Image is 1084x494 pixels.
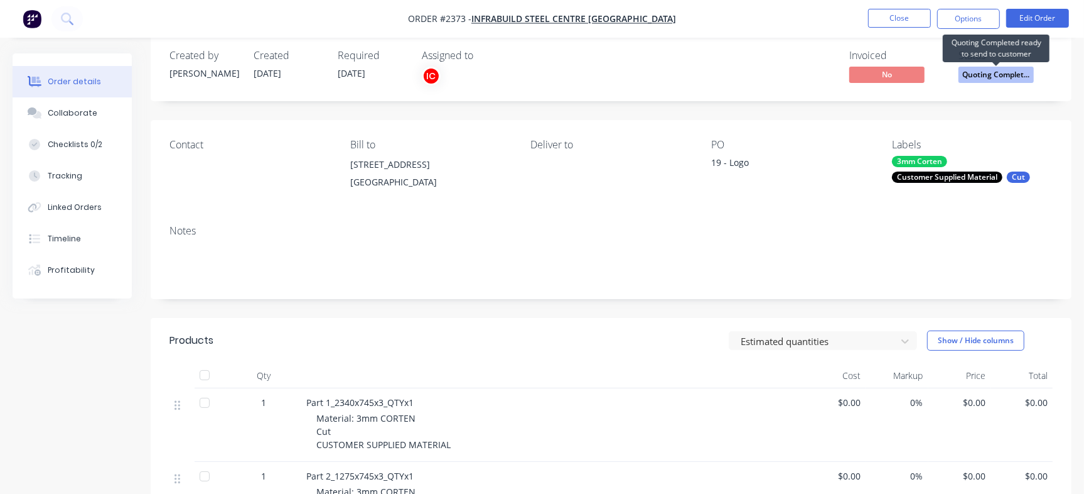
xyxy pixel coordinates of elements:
[803,363,866,388] div: Cost
[226,363,301,388] div: Qty
[849,67,925,82] span: No
[48,107,97,119] div: Collaborate
[169,139,330,151] div: Contact
[808,396,861,409] span: $0.00
[990,363,1053,388] div: Total
[958,67,1034,82] span: Quoting Complet...
[48,170,82,182] div: Tracking
[13,97,132,129] button: Collaborate
[254,67,281,79] span: [DATE]
[892,139,1053,151] div: Labels
[350,139,511,151] div: Bill to
[471,13,676,25] a: InfraBuild Steel Centre [GEOGRAPHIC_DATA]
[958,67,1034,85] button: Quoting Complet...
[408,13,471,25] span: Order #2373 -
[13,223,132,255] button: Timeline
[48,202,102,213] div: Linked Orders
[1006,9,1069,28] button: Edit Order
[422,67,441,85] button: IC
[261,469,266,483] span: 1
[943,35,1049,62] div: Quoting Completed ready to send to customer
[871,396,923,409] span: 0%
[338,67,365,79] span: [DATE]
[350,156,511,173] div: [STREET_ADDRESS]
[169,333,213,348] div: Products
[933,469,985,483] span: $0.00
[169,225,1053,237] div: Notes
[13,66,132,97] button: Order details
[13,192,132,223] button: Linked Orders
[13,129,132,160] button: Checklists 0/2
[13,255,132,286] button: Profitability
[350,156,511,196] div: [STREET_ADDRESS][GEOGRAPHIC_DATA]
[254,50,323,62] div: Created
[995,396,1048,409] span: $0.00
[306,470,414,482] span: Part 2_1275x745x3_QTYx1
[261,396,266,409] span: 1
[927,331,1024,351] button: Show / Hide columns
[48,139,102,150] div: Checklists 0/2
[711,139,872,151] div: PO
[928,363,990,388] div: Price
[422,50,547,62] div: Assigned to
[892,172,1002,183] div: Customer Supplied Material
[350,173,511,191] div: [GEOGRAPHIC_DATA]
[866,363,928,388] div: Markup
[316,412,451,451] span: Material: 3mm CORTEN Cut CUSTOMER SUPPLIED MATERIAL
[13,160,132,192] button: Tracking
[711,156,868,173] div: 19 - Logo
[933,396,985,409] span: $0.00
[808,469,861,483] span: $0.00
[306,397,414,409] span: Part 1_2340x745x3_QTYx1
[1007,172,1030,183] div: Cut
[169,50,239,62] div: Created by
[48,265,95,276] div: Profitability
[937,9,1000,29] button: Options
[871,469,923,483] span: 0%
[849,50,943,62] div: Invoiced
[169,67,239,80] div: [PERSON_NAME]
[338,50,407,62] div: Required
[892,156,947,167] div: 3mm Corten
[868,9,931,28] button: Close
[48,233,81,244] div: Timeline
[995,469,1048,483] span: $0.00
[48,76,101,87] div: Order details
[531,139,692,151] div: Deliver to
[23,9,41,28] img: Factory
